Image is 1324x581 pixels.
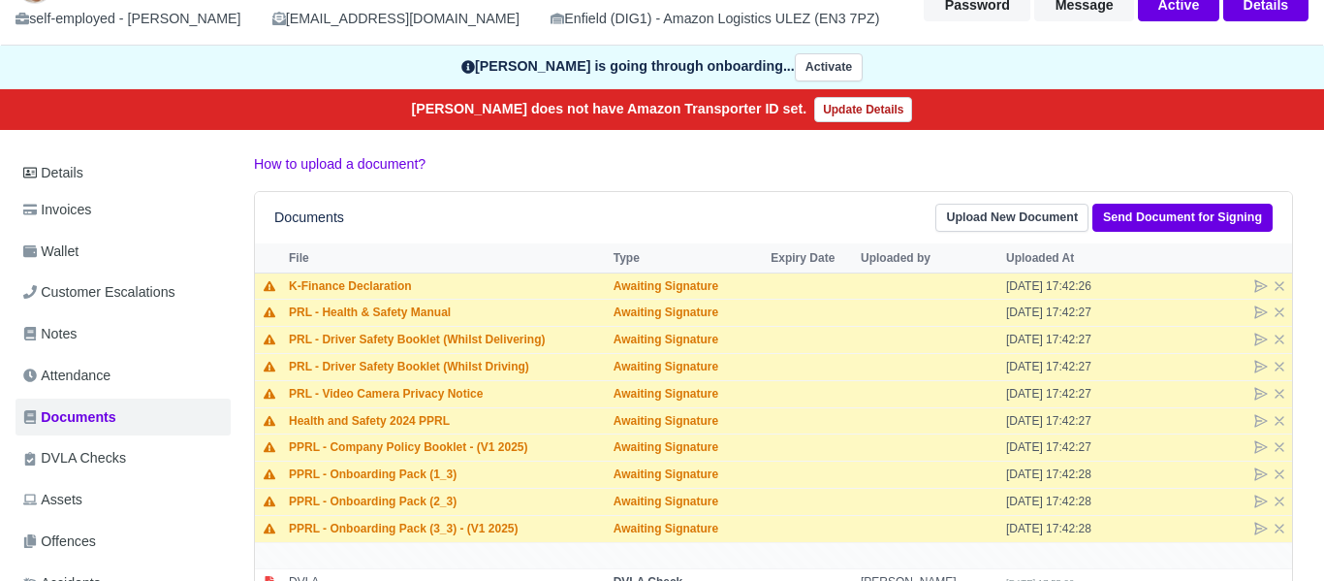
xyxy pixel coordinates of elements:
div: Enfield (DIG1) - Amazon Logistics ULEZ (EN3 7PZ) [551,8,879,30]
td: PPRL - Company Policy Booklet - (V1 2025) [284,435,609,462]
td: [DATE] 17:42:27 [1001,435,1147,462]
span: Attendance [23,365,110,387]
td: PPRL - Onboarding Pack (1_3) [284,462,609,489]
td: Awaiting Signature [609,300,767,327]
a: DVLA Checks [16,439,231,477]
span: DVLA Checks [23,447,126,469]
td: [DATE] 17:42:28 [1001,489,1147,516]
td: Awaiting Signature [609,515,767,542]
th: File [284,243,609,273]
td: Awaiting Signature [609,462,767,489]
h6: Documents [274,210,344,226]
th: Uploaded At [1001,243,1147,273]
a: Update Details [814,97,912,122]
a: Offences [16,523,231,561]
th: Expiry Date [766,243,856,273]
td: PRL - Driver Safety Booklet (Whilst Driving) [284,354,609,381]
td: PPRL - Onboarding Pack (2_3) [284,489,609,516]
td: K-Finance Declaration [284,273,609,300]
td: [DATE] 17:42:27 [1001,300,1147,327]
td: Awaiting Signature [609,327,767,354]
span: Notes [23,323,77,345]
th: Type [609,243,767,273]
a: Invoices [16,191,231,229]
a: Send Document for Signing [1092,204,1273,232]
td: [DATE] 17:42:27 [1001,380,1147,407]
button: Activate [795,53,863,81]
a: How to upload a document? [254,156,426,172]
td: PRL - Driver Safety Booklet (Whilst Delivering) [284,327,609,354]
a: Customer Escalations [16,274,231,311]
a: Assets [16,481,231,519]
th: Uploaded by [856,243,1001,273]
a: Upload New Document [935,204,1088,232]
span: Documents [23,406,116,429]
a: Wallet [16,233,231,271]
td: [DATE] 17:42:28 [1001,515,1147,542]
span: Invoices [23,199,91,221]
span: Wallet [23,241,79,263]
a: Notes [16,315,231,353]
div: self-employed - [PERSON_NAME] [16,8,241,30]
td: Awaiting Signature [609,380,767,407]
td: PPRL - Onboarding Pack (3_3) - (V1 2025) [284,515,609,542]
td: [DATE] 17:42:27 [1001,327,1147,354]
iframe: Chat Widget [1227,488,1324,581]
td: Awaiting Signature [609,407,767,435]
td: Health and Safety 2024 PPRL [284,407,609,435]
span: Customer Escalations [23,281,175,304]
a: Details [16,155,231,191]
a: Attendance [16,357,231,395]
a: Documents [16,399,231,436]
span: Assets [23,489,82,511]
td: PRL - Health & Safety Manual [284,300,609,327]
div: [EMAIL_ADDRESS][DOMAIN_NAME] [272,8,520,30]
td: Awaiting Signature [609,435,767,462]
td: Awaiting Signature [609,273,767,300]
td: PRL - Video Camera Privacy Notice [284,380,609,407]
span: Offences [23,531,96,553]
td: [DATE] 17:42:28 [1001,462,1147,489]
td: [DATE] 17:42:26 [1001,273,1147,300]
td: Awaiting Signature [609,489,767,516]
td: Awaiting Signature [609,354,767,381]
td: [DATE] 17:42:27 [1001,354,1147,381]
td: [DATE] 17:42:27 [1001,407,1147,435]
